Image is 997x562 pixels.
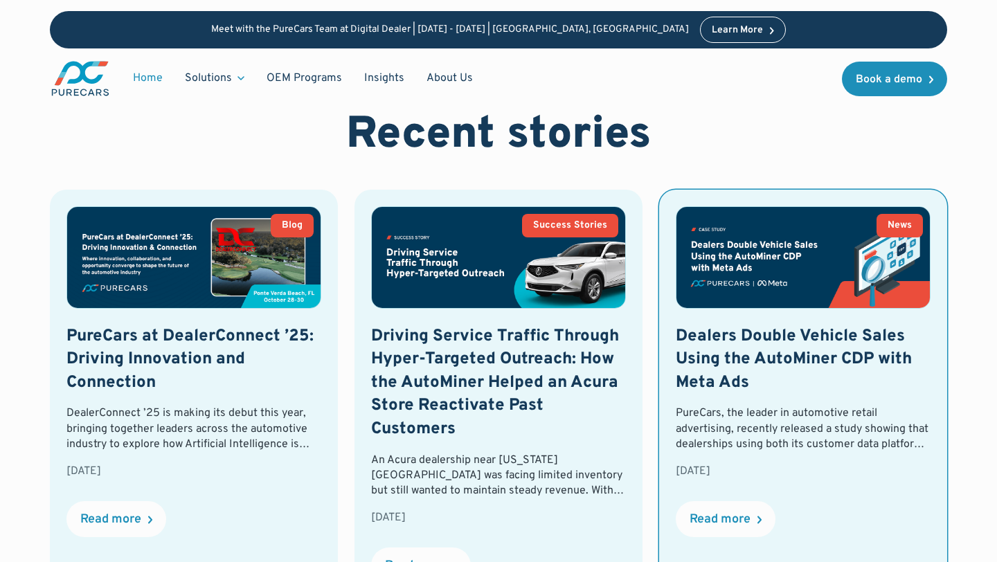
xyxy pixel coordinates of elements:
[415,65,484,91] a: About Us
[122,65,174,91] a: Home
[856,74,922,85] div: Book a demo
[676,325,931,395] h3: Dealers Double Vehicle Sales Using the AutoMiner CDP with Meta Ads
[371,453,626,499] div: An Acura dealership near [US_STATE][GEOGRAPHIC_DATA] was facing limited inventory but still wante...
[690,514,751,526] div: Read more
[353,65,415,91] a: Insights
[371,325,626,442] h3: Driving Service Traffic Through Hyper-Targeted Outreach: How the AutoMiner Helped an Acura Store ...
[282,221,303,230] div: Blog
[700,17,786,43] a: Learn More
[346,109,652,163] h2: Recent stories
[888,221,912,230] div: News
[712,26,763,35] div: Learn More
[211,24,689,36] p: Meet with the PureCars Team at Digital Dealer | [DATE] - [DATE] | [GEOGRAPHIC_DATA], [GEOGRAPHIC_...
[66,406,321,452] div: DealerConnect ’25 is making its debut this year, bringing together leaders across the automotive ...
[255,65,353,91] a: OEM Programs
[676,406,931,452] div: PureCars, the leader in automotive retail advertising, recently released a study showing that dea...
[66,464,321,479] div: [DATE]
[50,60,111,98] a: main
[533,221,607,230] div: Success Stories
[842,62,947,96] a: Book a demo
[676,464,931,479] div: [DATE]
[66,325,321,395] h3: PureCars at DealerConnect ’25: Driving Innovation and Connection
[174,65,255,91] div: Solutions
[185,71,232,86] div: Solutions
[50,60,111,98] img: purecars logo
[371,510,626,525] div: [DATE]
[80,514,141,526] div: Read more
